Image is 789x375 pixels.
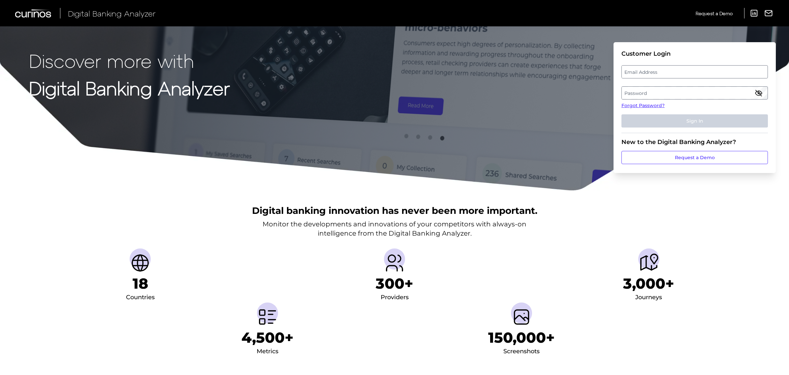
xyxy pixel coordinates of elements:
[376,275,413,292] h1: 300+
[241,329,294,346] h1: 4,500+
[696,11,733,16] span: Request a Demo
[511,306,532,328] img: Screenshots
[621,151,768,164] a: Request a Demo
[503,346,540,357] div: Screenshots
[622,66,767,78] label: Email Address
[621,102,768,109] a: Forgot Password?
[621,114,768,128] button: Sign In
[635,292,662,303] div: Journeys
[257,346,278,357] div: Metrics
[638,252,659,274] img: Journeys
[68,9,156,18] span: Digital Banking Analyzer
[621,138,768,146] div: New to the Digital Banking Analyzer?
[257,306,278,328] img: Metrics
[29,77,230,99] strong: Digital Banking Analyzer
[29,50,230,71] p: Discover more with
[381,292,409,303] div: Providers
[130,252,151,274] img: Countries
[252,204,537,217] h2: Digital banking innovation has never been more important.
[133,275,148,292] h1: 18
[15,9,52,17] img: Curinos
[696,8,733,19] a: Request a Demo
[263,219,526,238] p: Monitor the developments and innovations of your competitors with always-on intelligence from the...
[622,87,767,99] label: Password
[623,275,674,292] h1: 3,000+
[126,292,155,303] div: Countries
[488,329,555,346] h1: 150,000+
[384,252,405,274] img: Providers
[621,50,768,57] div: Customer Login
